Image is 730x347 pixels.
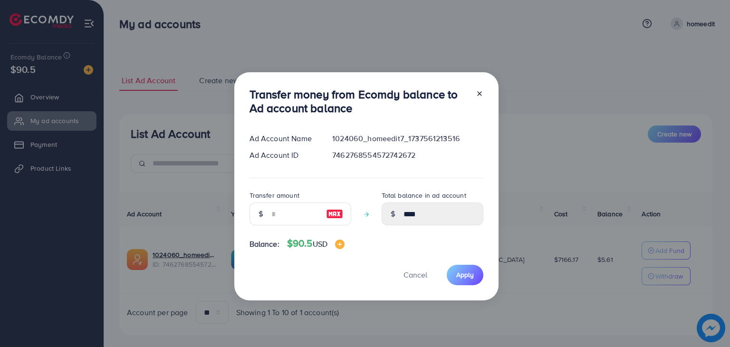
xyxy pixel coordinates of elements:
[325,150,490,161] div: 7462768554572742672
[242,133,325,144] div: Ad Account Name
[403,270,427,280] span: Cancel
[287,238,345,250] h4: $90.5
[242,150,325,161] div: Ad Account ID
[250,87,468,115] h3: Transfer money from Ecomdy balance to Ad account balance
[456,270,474,280] span: Apply
[335,240,345,249] img: image
[313,239,327,249] span: USD
[392,265,439,285] button: Cancel
[326,208,343,220] img: image
[382,191,466,200] label: Total balance in ad account
[250,191,299,200] label: Transfer amount
[250,239,279,250] span: Balance:
[447,265,483,285] button: Apply
[325,133,490,144] div: 1024060_homeedit7_1737561213516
